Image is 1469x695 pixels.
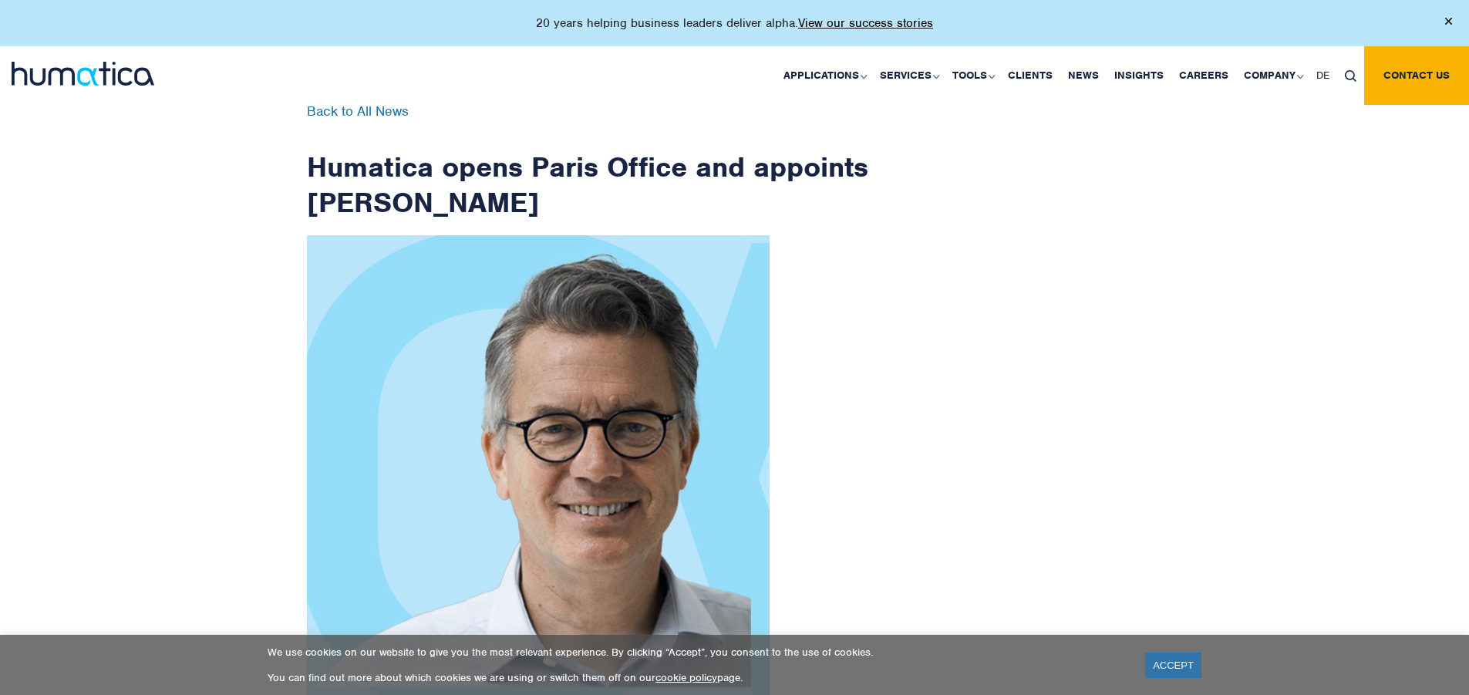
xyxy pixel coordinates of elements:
a: View our success stories [798,15,933,31]
span: DE [1316,69,1329,82]
a: Tools [945,46,1000,105]
a: Clients [1000,46,1060,105]
p: We use cookies on our website to give you the most relevant experience. By clicking “Accept”, you... [268,646,1126,659]
p: 20 years helping business leaders deliver alpha. [536,15,933,31]
img: logo [12,62,154,86]
a: Contact us [1364,46,1469,105]
p: You can find out more about which cookies we are using or switch them off on our page. [268,671,1126,684]
a: ACCEPT [1145,653,1201,678]
a: News [1060,46,1107,105]
a: Back to All News [307,103,409,120]
a: cookie policy [655,671,717,684]
a: DE [1309,46,1337,105]
a: Applications [776,46,872,105]
a: Services [872,46,945,105]
a: Insights [1107,46,1171,105]
a: Careers [1171,46,1236,105]
h1: Humatica opens Paris Office and appoints [PERSON_NAME] [307,105,870,220]
a: Company [1236,46,1309,105]
img: search_icon [1345,70,1356,82]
